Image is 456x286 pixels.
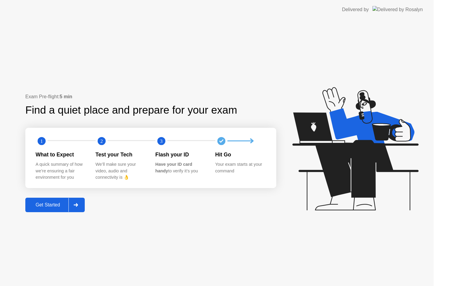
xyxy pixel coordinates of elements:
img: Delivered by Rosalyn [372,6,423,13]
div: We’ll make sure your video, audio and connectivity is 👌 [96,161,146,181]
div: Hit Go [215,151,266,159]
div: Get Started [27,202,68,208]
div: Find a quiet place and prepare for your exam [25,102,238,118]
text: 2 [100,138,103,144]
b: Have your ID card handy [155,162,192,173]
div: Delivered by [342,6,369,13]
div: Test your Tech [96,151,146,159]
text: 3 [160,138,163,144]
button: Get Started [25,198,85,212]
b: 5 min [60,94,72,99]
div: Your exam starts at your command [215,161,266,174]
div: A quick summary of how we’re ensuring a fair environment for you [36,161,86,181]
div: Exam Pre-flight: [25,93,276,100]
div: Flash your ID [155,151,206,159]
div: to verify it’s you [155,161,206,174]
div: What to Expect [36,151,86,159]
text: 1 [40,138,43,144]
